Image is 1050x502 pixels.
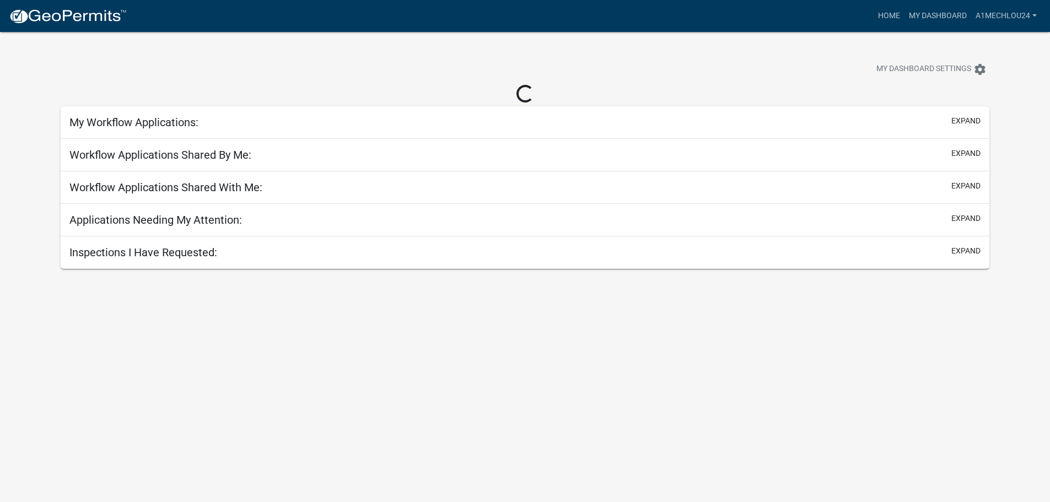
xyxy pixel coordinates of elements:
[868,58,995,80] button: My Dashboard Settingssettings
[973,63,987,76] i: settings
[69,116,198,129] h5: My Workflow Applications:
[874,6,904,26] a: Home
[971,6,1041,26] a: A1MechLou24
[951,180,981,192] button: expand
[69,148,251,161] h5: Workflow Applications Shared By Me:
[904,6,971,26] a: My Dashboard
[876,63,971,76] span: My Dashboard Settings
[69,181,262,194] h5: Workflow Applications Shared With Me:
[951,148,981,159] button: expand
[951,115,981,127] button: expand
[69,246,217,259] h5: Inspections I Have Requested:
[951,245,981,257] button: expand
[951,213,981,224] button: expand
[69,213,242,226] h5: Applications Needing My Attention:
